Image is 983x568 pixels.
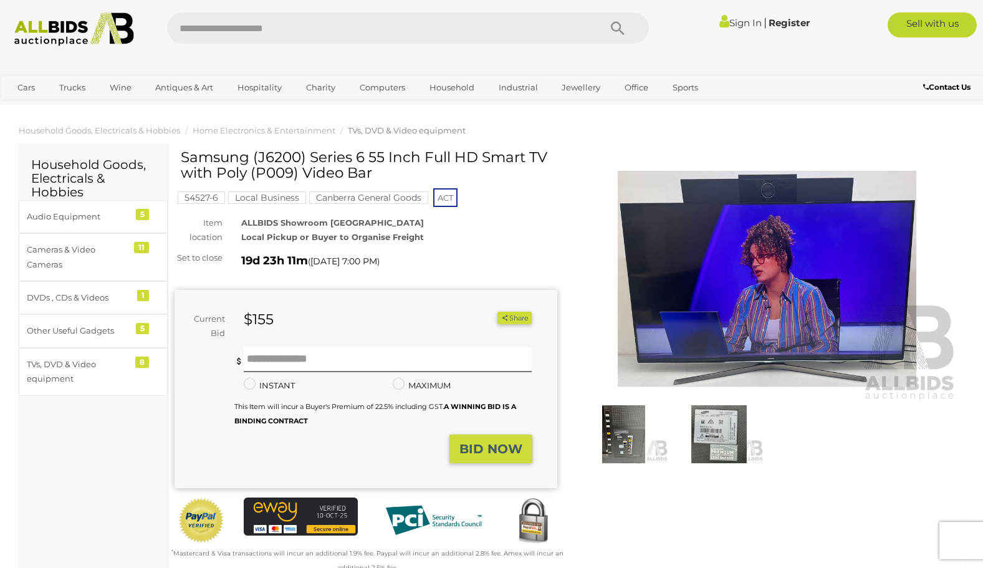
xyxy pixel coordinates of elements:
strong: ALLBIDS Showroom [GEOGRAPHIC_DATA] [241,218,424,228]
div: DVDs , CDs & Videos [27,291,130,305]
a: Computers [352,77,413,98]
a: Sports [664,77,706,98]
div: Set to close [165,251,232,265]
strong: BID NOW [459,441,522,456]
div: Item location [165,216,232,245]
li: Watch this item [483,312,496,324]
a: Other Useful Gadgets 5 [19,314,168,347]
div: 8 [135,357,149,368]
b: A WINNING BID IS A BINDING CONTRACT [234,402,516,425]
img: Samsung (J6200) Series 6 55 Inch Full HD Smart TV with Poly (P009) Video Bar [576,156,959,402]
a: Audio Equipment 5 [19,200,168,233]
a: Jewellery [554,77,608,98]
a: [GEOGRAPHIC_DATA] [9,98,114,118]
span: ( ) [308,256,380,266]
a: Register [769,17,810,29]
div: 5 [136,323,149,334]
a: Household Goods, Electricals & Hobbies [19,125,180,135]
div: Cameras & Video Cameras [27,243,130,272]
a: 54527-6 [178,193,225,203]
div: TVs, DVD & Video equipment [27,357,130,387]
img: PCI DSS compliant [376,498,491,543]
div: 5 [136,209,149,220]
button: BID NOW [449,435,532,464]
mark: 54527-6 [178,191,225,204]
img: Samsung (J6200) Series 6 55 Inch Full HD Smart TV with Poly (P009) Video Bar [674,405,764,463]
small: This Item will incur a Buyer's Premium of 22.5% including GST. [234,402,516,425]
a: Canberra General Goods [309,193,428,203]
a: Wine [102,77,140,98]
h2: Household Goods, Electricals & Hobbies [31,158,155,199]
img: Official PayPal Seal [178,498,225,544]
strong: 19d 23h 11m [241,254,308,267]
a: TVs, DVD & Video equipment [348,125,466,135]
a: Local Business [228,193,306,203]
span: [DATE] 7:00 PM [310,256,377,267]
a: Antiques & Art [147,77,221,98]
a: Contact Us [923,80,974,94]
a: Sell with us [888,12,977,37]
div: Audio Equipment [27,209,130,224]
button: Share [497,312,532,325]
mark: Canberra General Goods [309,191,428,204]
a: Household [421,77,482,98]
label: INSTANT [244,378,295,393]
span: | [764,16,767,29]
img: Samsung (J6200) Series 6 55 Inch Full HD Smart TV with Poly (P009) Video Bar [579,405,668,463]
img: Allbids.com.au [7,12,141,46]
label: MAXIMUM [393,378,451,393]
a: Charity [298,77,343,98]
a: Sign In [719,17,762,29]
strong: $155 [244,310,274,328]
div: Other Useful Gadgets [27,324,130,338]
b: Contact Us [923,82,971,92]
strong: Local Pickup or Buyer to Organise Freight [241,232,424,242]
a: Trucks [51,77,94,98]
h1: Samsung (J6200) Series 6 55 Inch Full HD Smart TV with Poly (P009) Video Bar [181,150,554,181]
img: Secured by Rapid SSL [509,498,557,545]
div: Current Bid [175,312,234,341]
a: Cars [9,77,43,98]
a: Industrial [491,77,546,98]
mark: Local Business [228,191,306,204]
a: Office [616,77,656,98]
a: Cameras & Video Cameras 11 [19,233,168,281]
a: DVDs , CDs & Videos 1 [19,281,168,314]
a: TVs, DVD & Video equipment 8 [19,348,168,396]
img: eWAY Payment Gateway [244,498,358,536]
div: 1 [137,290,149,301]
a: Home Electronics & Entertainment [193,125,335,135]
span: ACT [433,188,458,207]
a: Hospitality [229,77,290,98]
button: Search [587,12,649,44]
div: 11 [134,242,149,253]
